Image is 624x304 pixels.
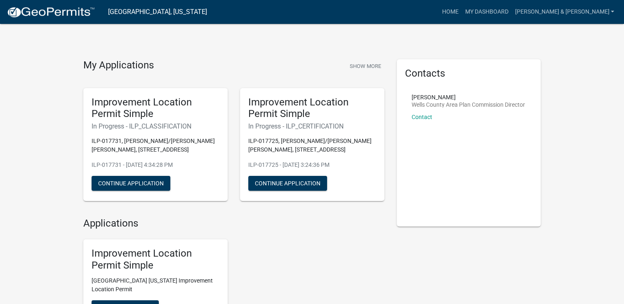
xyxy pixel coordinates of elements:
[248,137,376,154] p: ILP-017725, [PERSON_NAME]/[PERSON_NAME] [PERSON_NAME], [STREET_ADDRESS]
[412,114,432,120] a: Contact
[346,59,384,73] button: Show More
[83,217,384,229] h4: Applications
[92,96,219,120] h5: Improvement Location Permit Simple
[92,161,219,169] p: ILP-017731 - [DATE] 4:34:28 PM
[92,137,219,154] p: ILP-017731, [PERSON_NAME]/[PERSON_NAME] [PERSON_NAME], [STREET_ADDRESS]
[412,94,525,100] p: [PERSON_NAME]
[248,161,376,169] p: ILP-017725 - [DATE] 3:24:36 PM
[412,102,525,108] p: Wells County Area Plan Commission Director
[511,4,617,20] a: [PERSON_NAME] & [PERSON_NAME]
[248,122,376,130] h6: In Progress - ILP_CERTIFICATION
[92,276,219,294] p: [GEOGRAPHIC_DATA] [US_STATE] Improvement Location Permit
[108,5,207,19] a: [GEOGRAPHIC_DATA], [US_STATE]
[248,96,376,120] h5: Improvement Location Permit Simple
[405,68,533,80] h5: Contacts
[83,59,154,72] h4: My Applications
[462,4,511,20] a: My Dashboard
[92,176,170,191] button: Continue Application
[248,176,327,191] button: Continue Application
[92,248,219,271] h5: Improvement Location Permit Simple
[438,4,462,20] a: Home
[92,122,219,130] h6: In Progress - ILP_CLASSIFICATION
